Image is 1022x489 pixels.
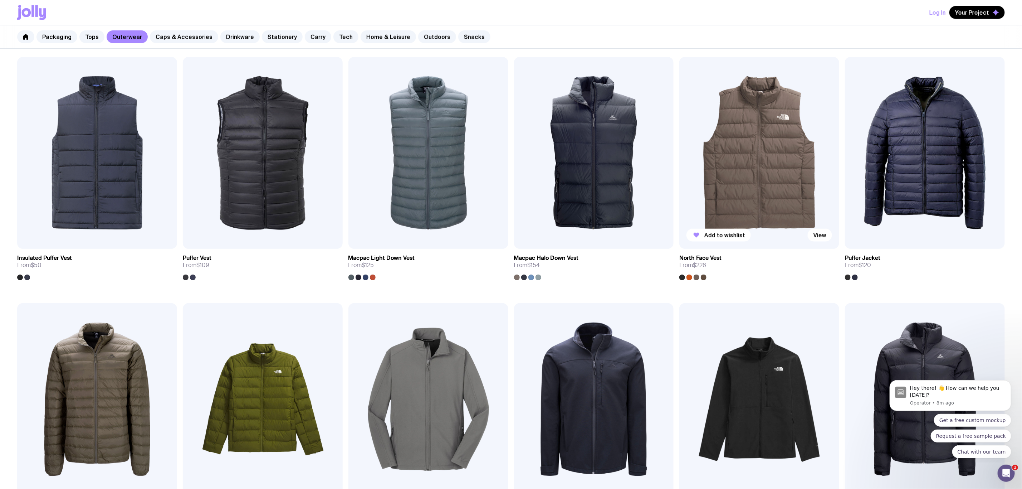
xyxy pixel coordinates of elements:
[808,229,832,242] a: View
[183,255,211,262] h3: Puffer Vest
[679,262,706,269] span: From
[955,9,989,16] span: Your Project
[305,30,331,43] a: Carry
[348,249,508,280] a: Macpac Light Down VestFrom$125
[998,465,1015,482] iframe: Intercom live chat
[418,30,456,43] a: Outdoors
[845,262,871,269] span: From
[183,262,209,269] span: From
[348,255,415,262] h3: Macpac Light Down Vest
[528,261,540,269] span: $154
[879,372,1022,463] iframe: Intercom notifications message
[458,30,490,43] a: Snacks
[704,232,745,239] span: Add to wishlist
[262,30,303,43] a: Stationery
[845,255,880,262] h3: Puffer Jacket
[348,262,374,269] span: From
[514,255,579,262] h3: Macpac Halo Down Vest
[929,6,946,19] button: Log In
[107,30,148,43] a: Outerwear
[362,261,374,269] span: $125
[679,249,839,280] a: North Face VestFrom$226
[693,261,706,269] span: $226
[686,229,751,242] button: Add to wishlist
[196,261,209,269] span: $109
[36,30,77,43] a: Packaging
[17,255,72,262] h3: Insulated Puffer Vest
[845,249,1005,280] a: Puffer JacketFrom$120
[679,255,722,262] h3: North Face Vest
[31,261,41,269] span: $50
[17,262,41,269] span: From
[514,249,674,280] a: Macpac Halo Down VestFrom$154
[17,249,177,280] a: Insulated Puffer VestFrom$50
[949,6,1005,19] button: Your Project
[361,30,416,43] a: Home & Leisure
[1012,465,1018,470] span: 1
[183,249,343,280] a: Puffer VestFrom$109
[333,30,358,43] a: Tech
[859,261,871,269] span: $120
[220,30,260,43] a: Drinkware
[79,30,104,43] a: Tops
[514,262,540,269] span: From
[150,30,218,43] a: Caps & Accessories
